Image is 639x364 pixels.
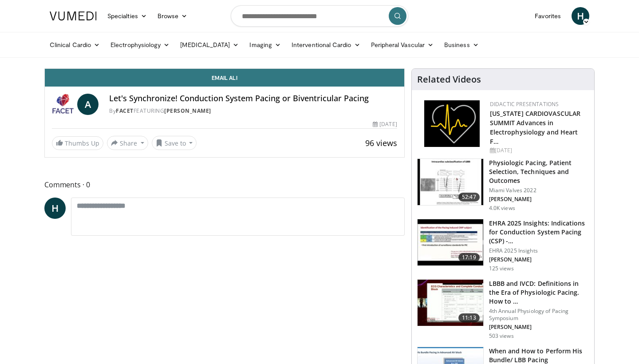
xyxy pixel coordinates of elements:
p: [PERSON_NAME] [489,324,589,331]
img: 1860aa7a-ba06-47e3-81a4-3dc728c2b4cf.png.150x105_q85_autocrop_double_scale_upscale_version-0.2.png [424,100,480,147]
a: 52:47 Physiologic Pacing, Patient Selection, Techniques and Outcomes Miami Valves 2022 [PERSON_NA... [417,158,589,212]
p: 4th Annual Physiology of Pacing Symposium [489,308,589,322]
h3: EHRA 2025 Insights: Indications for Conduction System Pacing (CSP) -… [489,219,589,245]
img: afb51a12-79cb-48e6-a9ec-10161d1361b5.150x105_q85_crop-smart_upscale.jpg [418,159,483,205]
a: A [77,94,99,115]
h3: LBBB and IVCD: Definitions in the Era of Physiologic Pacing. How to … [489,279,589,306]
a: [MEDICAL_DATA] [175,36,244,54]
button: Save to [152,136,197,150]
a: Browse [152,7,193,25]
span: Comments 0 [44,179,405,190]
p: EHRA 2025 Insights [489,247,589,254]
a: Interventional Cardio [286,36,366,54]
h4: Let's Synchronize! Conduction System Pacing or Biventricular Pacing [109,94,397,103]
a: H [572,7,589,25]
a: Email Ali [45,69,404,87]
a: Business [439,36,484,54]
p: Miami Valves 2022 [489,187,589,194]
input: Search topics, interventions [231,5,408,27]
p: [PERSON_NAME] [489,196,589,203]
span: 96 views [365,138,397,148]
a: [US_STATE] CARDIOVASCULAR SUMMIT Advances in Electrophysiology and Heart F… [490,109,581,146]
h4: Related Videos [417,74,481,85]
img: 62bf89af-a4c3-4b3c-90b3-0af38275aae3.150x105_q85_crop-smart_upscale.jpg [418,280,483,326]
div: [DATE] [490,146,587,154]
a: Thumbs Up [52,136,103,150]
a: Specialties [102,7,152,25]
a: Imaging [244,36,286,54]
a: 11:13 LBBB and IVCD: Definitions in the Era of Physiologic Pacing. How to … 4th Annual Physiology... [417,279,589,340]
p: 503 views [489,332,514,340]
span: 17:19 [458,253,480,262]
a: H [44,198,66,219]
a: Electrophysiology [105,36,175,54]
span: 11:13 [458,313,480,322]
a: [PERSON_NAME] [164,107,211,115]
div: [DATE] [373,120,397,128]
a: Favorites [529,7,566,25]
p: 4.0K views [489,205,515,212]
button: Share [107,136,148,150]
a: FACET [116,107,134,115]
p: 125 views [489,265,514,272]
a: Clinical Cardio [44,36,105,54]
span: 52:47 [458,193,480,202]
img: VuMedi Logo [50,12,97,20]
div: By FEATURING [109,107,397,115]
img: 1190cdae-34f8-4da3-8a3e-0c6a588fe0e0.150x105_q85_crop-smart_upscale.jpg [418,219,483,265]
a: Peripheral Vascular [366,36,439,54]
img: FACET [52,94,74,115]
a: 17:19 EHRA 2025 Insights: Indications for Conduction System Pacing (CSP) -… EHRA 2025 Insights [P... [417,219,589,272]
h3: Physiologic Pacing, Patient Selection, Techniques and Outcomes [489,158,589,185]
div: Didactic Presentations [490,100,587,108]
p: [PERSON_NAME] [489,256,589,263]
